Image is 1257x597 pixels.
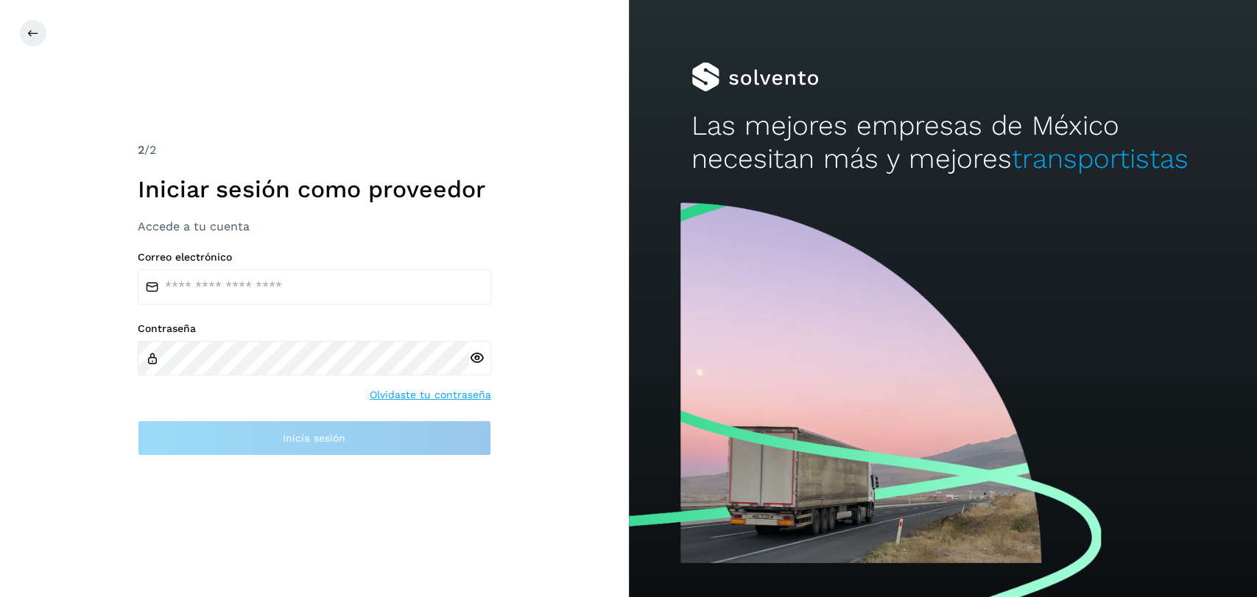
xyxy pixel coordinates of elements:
[138,219,491,233] h3: Accede a tu cuenta
[138,420,491,456] button: Inicia sesión
[138,322,491,335] label: Contraseña
[138,175,491,203] h1: Iniciar sesión como proveedor
[283,433,345,443] span: Inicia sesión
[691,110,1194,175] h2: Las mejores empresas de México necesitan más y mejores
[138,143,144,157] span: 2
[1012,143,1189,174] span: transportistas
[138,251,491,264] label: Correo electrónico
[370,387,491,403] a: Olvidaste tu contraseña
[138,141,491,159] div: /2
